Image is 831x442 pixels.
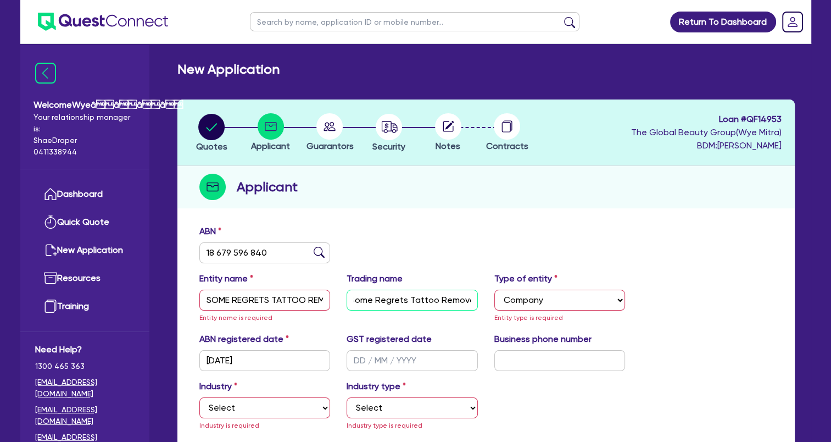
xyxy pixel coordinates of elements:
span: Loan # QF14953 [631,113,782,126]
span: Welcome Wyeââââ [34,98,136,112]
img: abn-lookup icon [314,247,325,258]
span: Entity type is required [494,314,563,322]
span: Guarantors [306,141,353,151]
span: BDM: [PERSON_NAME] [631,139,782,152]
a: [EMAIL_ADDRESS][DOMAIN_NAME] [35,377,135,400]
button: Security [372,113,406,154]
label: ABN registered date [199,333,289,346]
span: 1300 465 363 [35,361,135,372]
span: Quotes [196,141,227,152]
img: quick-quote [44,216,57,229]
a: Dashboard [35,180,135,208]
label: Entity name [199,272,253,285]
label: Industry type [347,380,406,393]
h2: Applicant [237,177,298,197]
input: DD / MM / YYYY [347,350,478,371]
label: ABN [199,225,221,238]
img: step-icon [199,174,226,200]
label: GST registered date [347,333,432,346]
span: Security [372,141,405,152]
span: Notes [436,141,460,151]
input: Search by name, application ID or mobile number... [250,12,579,31]
span: Contracts [486,141,528,151]
span: Entity name is required [199,314,272,322]
span: Industry type is required [347,422,422,429]
span: Applicant [251,141,290,151]
label: Type of entity [494,272,557,285]
img: resources [44,272,57,285]
img: quest-connect-logo-blue [38,13,168,31]
a: Training [35,292,135,321]
a: Resources [35,264,135,292]
span: Industry is required [199,422,259,429]
img: icon-menu-close [35,63,56,84]
img: new-application [44,244,57,257]
span: Need Help? [35,343,135,356]
button: Quotes [196,113,228,154]
label: Industry [199,380,237,393]
a: Return To Dashboard [670,12,776,32]
h2: New Application [177,62,280,78]
label: Business phone number [494,333,592,346]
a: Dropdown toggle [778,8,807,36]
a: Quick Quote [35,208,135,236]
img: training [44,300,57,313]
span: The Global Beauty Group ( Wye​​​​ Mitra ) [631,127,782,137]
span: Your relationship manager is: Shae Draper 0411338944 [34,112,136,158]
label: Trading name [347,272,403,285]
a: [EMAIL_ADDRESS][DOMAIN_NAME] [35,404,135,427]
input: DD / MM / YYYY [199,350,331,371]
a: New Application [35,236,135,264]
